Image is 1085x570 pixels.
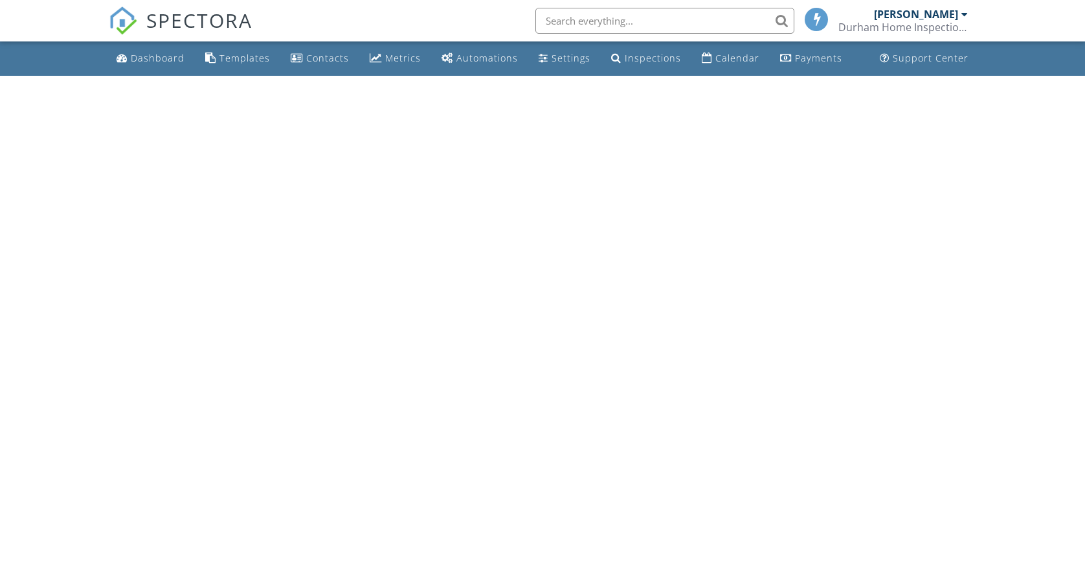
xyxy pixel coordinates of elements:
div: Durham Home Inspection LLC [838,21,968,34]
a: Metrics [364,47,426,71]
div: Inspections [625,52,681,64]
a: Payments [775,47,847,71]
a: Support Center [875,47,974,71]
div: Payments [795,52,842,64]
div: Settings [552,52,590,64]
a: Settings [533,47,596,71]
a: Automations (Basic) [436,47,523,71]
a: Calendar [697,47,765,71]
div: Metrics [385,52,421,64]
a: SPECTORA [109,17,252,45]
a: Inspections [606,47,686,71]
span: SPECTORA [146,6,252,34]
div: Dashboard [131,52,185,64]
div: Automations [456,52,518,64]
div: Contacts [306,52,349,64]
input: Search everything... [535,8,794,34]
div: [PERSON_NAME] [874,8,958,21]
img: The Best Home Inspection Software - Spectora [109,6,137,35]
div: Calendar [715,52,759,64]
div: Templates [219,52,270,64]
a: Contacts [285,47,354,71]
a: Templates [200,47,275,71]
a: Dashboard [111,47,190,71]
div: Support Center [893,52,968,64]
